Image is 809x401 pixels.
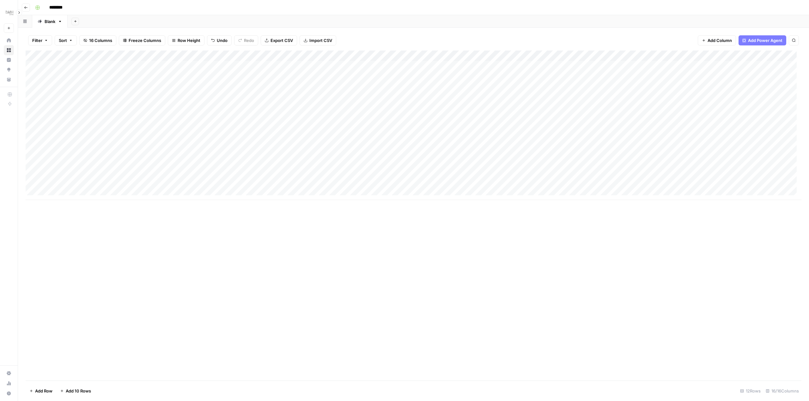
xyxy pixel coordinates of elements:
span: Row Height [178,37,200,44]
span: Undo [217,37,228,44]
button: Add Column [698,35,736,45]
span: Redo [244,37,254,44]
span: Sort [59,37,67,44]
span: Import CSV [309,37,332,44]
span: Add Row [35,388,52,394]
a: Settings [4,368,14,378]
button: Sort [55,35,77,45]
button: Freeze Columns [119,35,165,45]
a: Browse [4,45,14,55]
span: 16 Columns [89,37,112,44]
a: Insights [4,55,14,65]
span: Add Column [708,37,732,44]
div: 16/16 Columns [763,386,801,396]
a: Opportunities [4,65,14,75]
span: Filter [32,37,42,44]
button: Filter [28,35,52,45]
a: Your Data [4,74,14,85]
button: Row Height [168,35,204,45]
span: Freeze Columns [129,37,161,44]
img: Dash Logo [4,7,15,19]
button: Add Row [26,386,56,396]
button: Import CSV [300,35,336,45]
a: Usage [4,378,14,388]
a: Blank [32,15,68,28]
span: Export CSV [271,37,293,44]
button: Redo [234,35,258,45]
div: Blank [45,18,55,25]
button: Help + Support [4,388,14,398]
button: Undo [207,35,232,45]
button: 16 Columns [79,35,116,45]
a: Home [4,35,14,45]
button: Workspace: Dash [4,5,14,21]
span: Add 10 Rows [66,388,91,394]
div: 12 Rows [738,386,763,396]
button: Add 10 Rows [56,386,95,396]
span: Add Power Agent [748,37,782,44]
button: Export CSV [261,35,297,45]
button: Add Power Agent [739,35,786,45]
